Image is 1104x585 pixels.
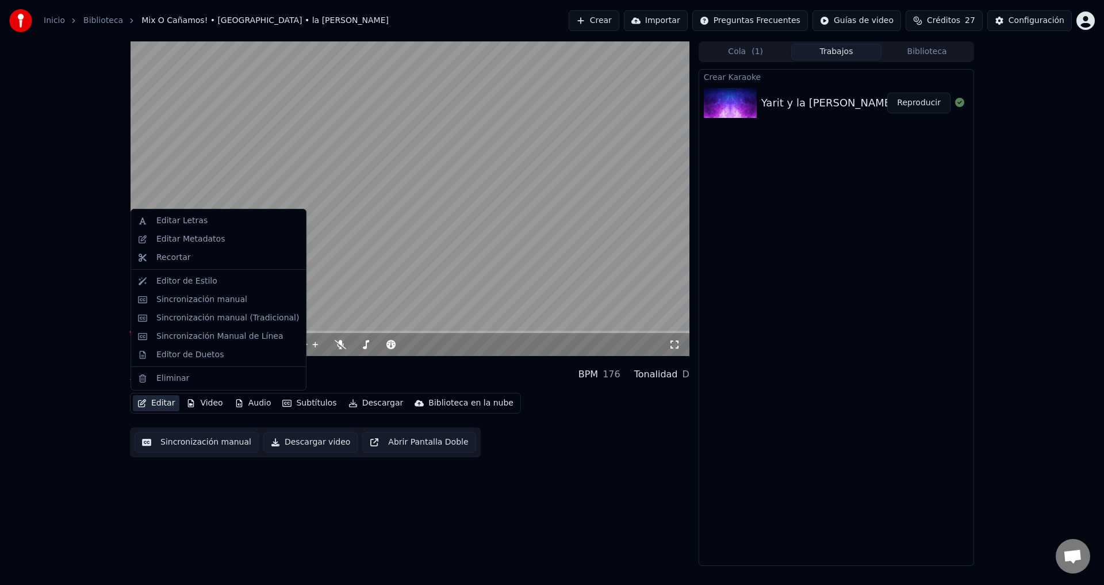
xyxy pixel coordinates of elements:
div: Editor de Estilo [156,276,217,287]
div: Configuración [1009,15,1064,26]
button: Crear [569,10,619,31]
button: Descargar [344,395,408,411]
div: Editar Letras [156,215,208,227]
div: Tonalidad [634,368,678,381]
div: Editor de Duetos [156,349,224,361]
div: 176 [603,368,620,381]
div: Recortar [156,252,191,263]
button: Sincronización manual [135,432,259,453]
button: Subtítulos [278,395,341,411]
button: Trabajos [791,44,882,60]
div: BPM [578,368,598,381]
a: Inicio [44,15,65,26]
nav: breadcrumb [44,15,389,26]
button: Descargar video [263,432,358,453]
button: Biblioteca [881,44,972,60]
div: Chat abierto [1056,539,1090,573]
button: Guías de video [812,10,901,31]
span: Mix O Cañamos! • [GEOGRAPHIC_DATA] • la [PERSON_NAME] [141,15,389,26]
button: Créditos27 [906,10,983,31]
div: D [683,368,689,381]
button: Cola [700,44,791,60]
div: Biblioteca en la nube [428,397,513,409]
button: Reproducir [887,93,950,113]
div: Sincronización manual (Tradicional) [156,312,299,324]
span: 27 [965,15,975,26]
span: ( 1 ) [752,46,763,58]
img: youka [9,9,32,32]
button: Video [182,395,227,411]
div: Eliminar [156,373,189,384]
div: Yarit • la [PERSON_NAME] [130,377,234,388]
button: Preguntas Frecuentes [692,10,808,31]
div: Sincronización manual [156,294,247,305]
div: Editar Metadatos [156,234,225,245]
div: Crear Karaoke [699,70,973,83]
button: Abrir Pantalla Doble [362,432,476,453]
div: Yarit y la [PERSON_NAME] - Mix O Cañamos! [761,95,990,111]
button: Editar [133,395,179,411]
span: Créditos [927,15,960,26]
button: Configuración [987,10,1072,31]
a: Biblioteca [83,15,123,26]
button: Importar [624,10,688,31]
div: Sincronización Manual de Línea [156,331,283,342]
div: Mix O Cañamos! [130,361,234,377]
button: Audio [230,395,276,411]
